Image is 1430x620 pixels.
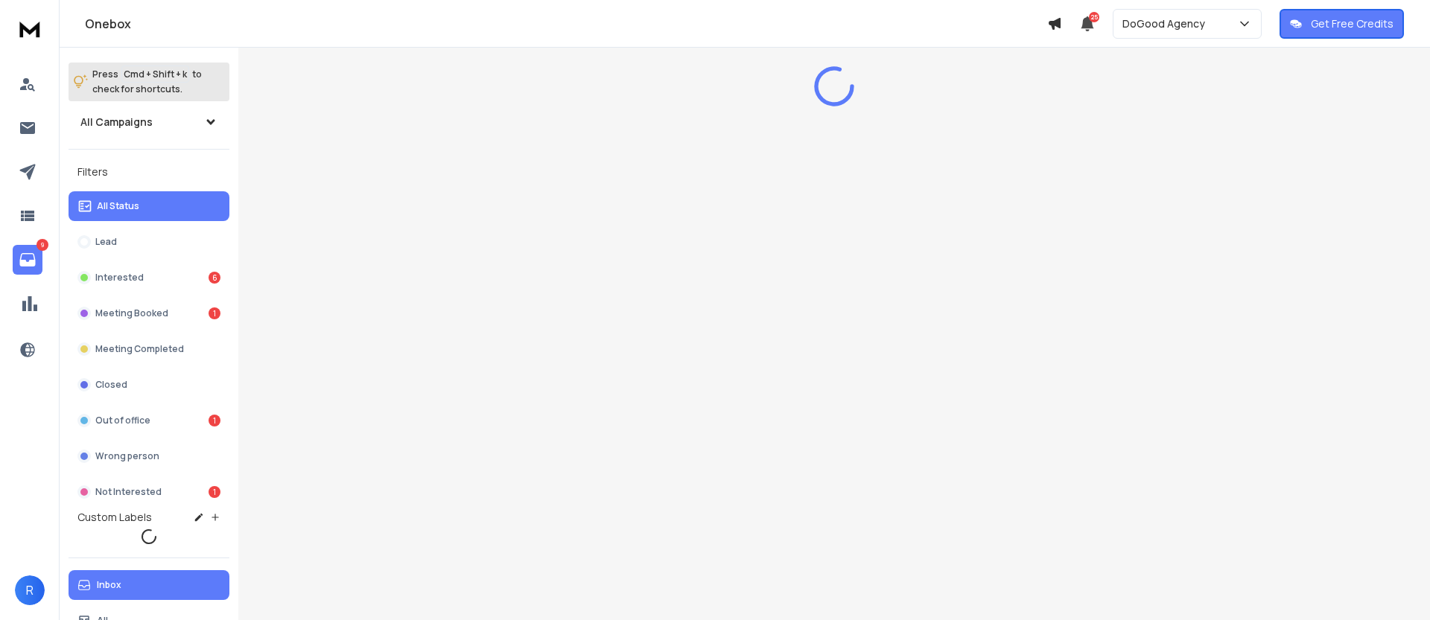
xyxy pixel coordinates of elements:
[85,15,1047,33] h1: Onebox
[69,406,229,435] button: Out of office1
[95,307,168,319] p: Meeting Booked
[13,245,42,275] a: 9
[209,415,220,426] div: 1
[1122,16,1211,31] p: DoGood Agency
[69,334,229,364] button: Meeting Completed
[69,162,229,182] h3: Filters
[92,67,202,97] p: Press to check for shortcuts.
[69,227,229,257] button: Lead
[95,486,162,498] p: Not Interested
[97,200,139,212] p: All Status
[95,450,159,462] p: Wrong person
[1089,12,1099,22] span: 25
[95,379,127,391] p: Closed
[69,441,229,471] button: Wrong person
[1311,16,1394,31] p: Get Free Credits
[77,510,152,525] h3: Custom Labels
[95,343,184,355] p: Meeting Completed
[69,477,229,507] button: Not Interested1
[15,15,45,42] img: logo
[95,272,144,284] p: Interested
[209,307,220,319] div: 1
[69,107,229,137] button: All Campaigns
[209,272,220,284] div: 6
[69,570,229,600] button: Inbox
[69,263,229,293] button: Interested6
[36,239,48,251] p: 9
[1280,9,1404,39] button: Get Free Credits
[95,415,150,426] p: Out of office
[209,486,220,498] div: 1
[69,370,229,400] button: Closed
[95,236,117,248] p: Lead
[15,575,45,605] button: R
[69,191,229,221] button: All Status
[69,298,229,328] button: Meeting Booked1
[121,65,189,83] span: Cmd + Shift + k
[80,115,153,130] h1: All Campaigns
[97,579,121,591] p: Inbox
